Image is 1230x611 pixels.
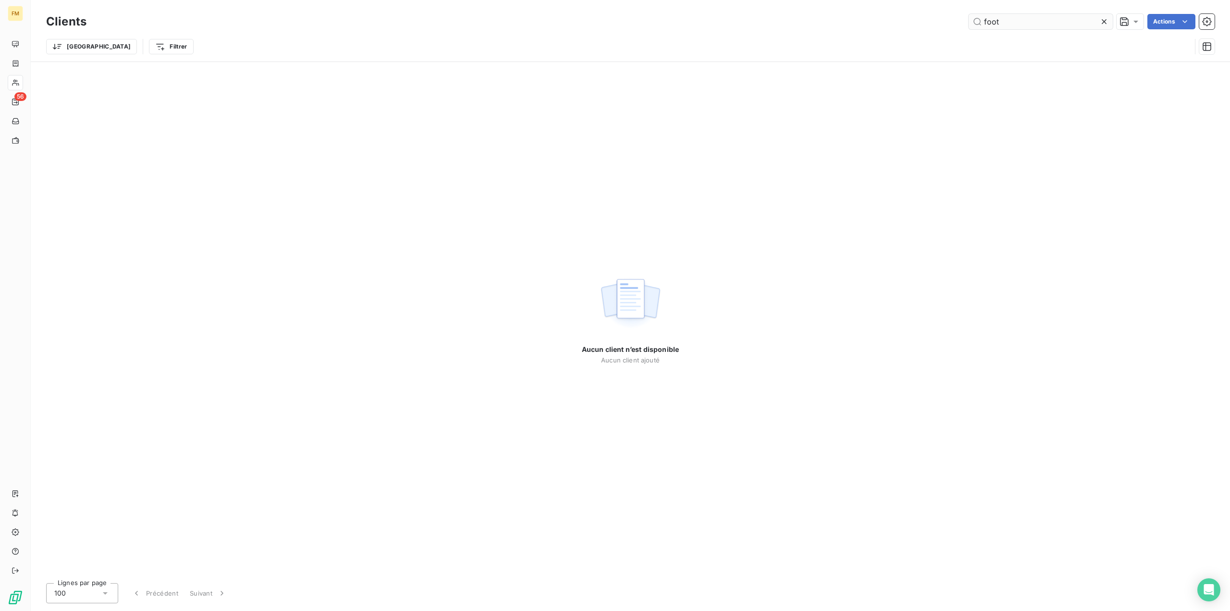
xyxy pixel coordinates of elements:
span: 56 [14,92,26,101]
img: Logo LeanPay [8,590,23,605]
input: Rechercher [969,14,1113,29]
div: FM [8,6,23,21]
button: Filtrer [149,39,193,54]
span: Aucun client ajouté [601,356,660,364]
button: Actions [1147,14,1195,29]
button: [GEOGRAPHIC_DATA] [46,39,137,54]
img: empty state [600,274,661,333]
span: Aucun client n’est disponible [582,345,679,354]
div: Open Intercom Messenger [1197,578,1220,601]
h3: Clients [46,13,86,30]
button: Précédent [126,583,184,603]
span: 100 [54,588,66,598]
a: 56 [8,94,23,110]
button: Suivant [184,583,233,603]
